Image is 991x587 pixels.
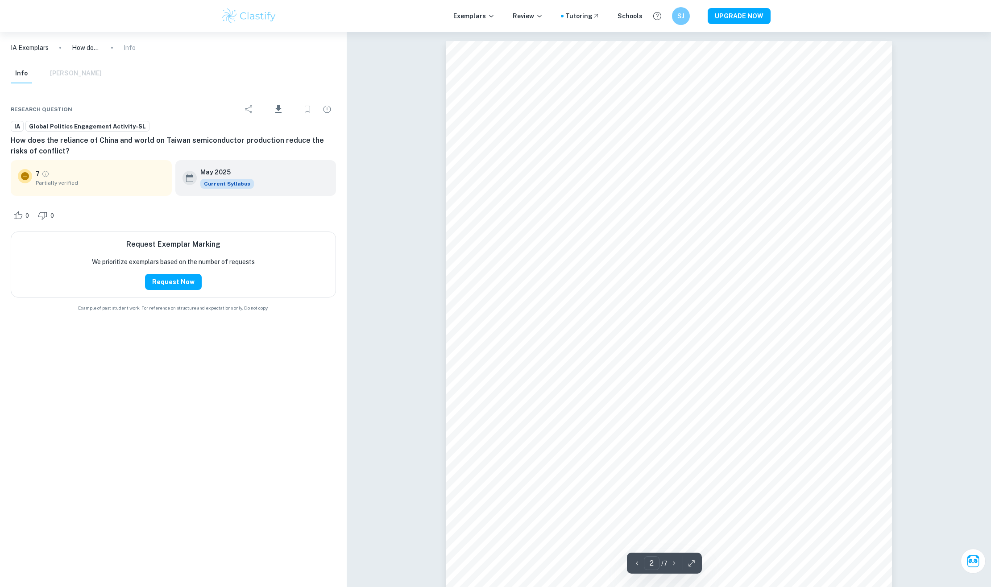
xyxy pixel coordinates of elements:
div: Report issue [318,100,336,118]
div: Bookmark [299,100,316,118]
div: Download [260,98,297,121]
button: Info [11,64,32,83]
div: This exemplar is based on the current syllabus. Feel free to refer to it for inspiration/ideas wh... [200,179,254,189]
a: Schools [618,11,643,21]
span: 0 [46,211,59,220]
a: IA [11,121,24,132]
button: UPGRADE NOW [708,8,771,24]
span: Global Politics Engagement Activity-SL [26,122,149,131]
span: Research question [11,105,72,113]
p: We prioritize exemplars based on the number of requests [92,257,255,267]
img: Clastify logo [221,7,278,25]
p: Review [513,11,543,21]
button: Help and Feedback [650,8,665,24]
span: Current Syllabus [200,179,254,189]
span: IA [11,122,23,131]
p: Exemplars [453,11,495,21]
h6: How does the reliance of China and world on Taiwan semiconductor production reduce the risks of c... [11,135,336,157]
button: SJ [672,7,690,25]
div: Share [240,100,258,118]
p: / 7 [661,558,668,568]
button: Request Now [145,274,202,290]
a: Grade partially verified [41,170,50,178]
div: Like [11,208,34,223]
p: How does the reliance of China and world on Taiwan semiconductor production reduce the risks of c... [72,43,100,53]
p: Info [124,43,136,53]
a: Global Politics Engagement Activity-SL [25,121,149,132]
a: IA Exemplars [11,43,49,53]
span: Example of past student work. For reference on structure and expectations only. Do not copy. [11,305,336,311]
span: Partially verified [36,179,165,187]
button: Ask Clai [961,549,986,574]
h6: SJ [676,11,686,21]
a: Tutoring [565,11,600,21]
h6: Request Exemplar Marking [126,239,220,250]
p: 7 [36,169,40,179]
h6: May 2025 [200,167,247,177]
div: Dislike [36,208,59,223]
span: 0 [21,211,34,220]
